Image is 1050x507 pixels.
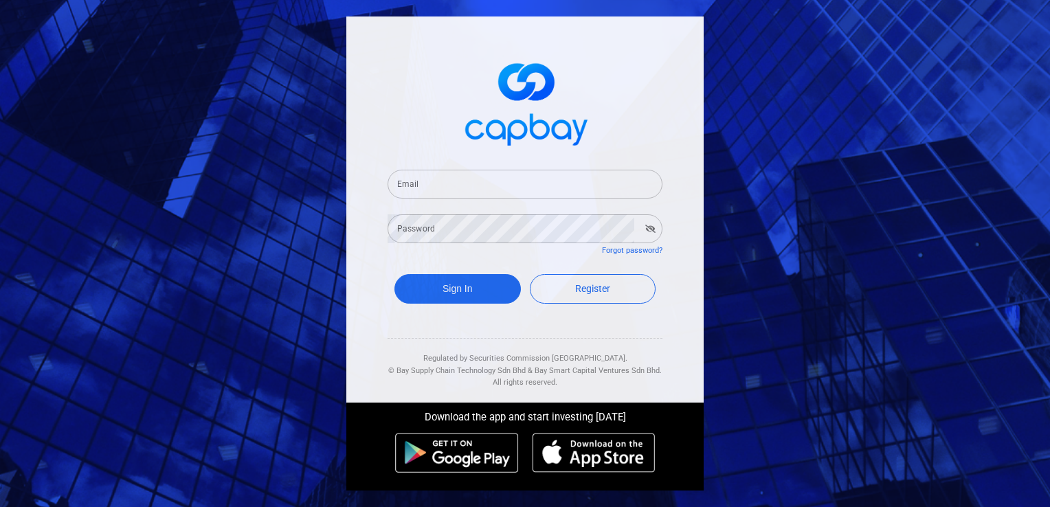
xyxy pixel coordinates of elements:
[602,246,662,255] a: Forgot password?
[535,366,662,375] span: Bay Smart Capital Ventures Sdn Bhd.
[388,339,662,389] div: Regulated by Securities Commission [GEOGRAPHIC_DATA]. & All rights reserved.
[336,403,714,426] div: Download the app and start investing [DATE]
[456,51,594,153] img: logo
[394,274,521,304] button: Sign In
[395,433,519,473] img: android
[575,283,610,294] span: Register
[530,274,656,304] a: Register
[388,366,526,375] span: © Bay Supply Chain Technology Sdn Bhd
[533,433,655,473] img: ios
